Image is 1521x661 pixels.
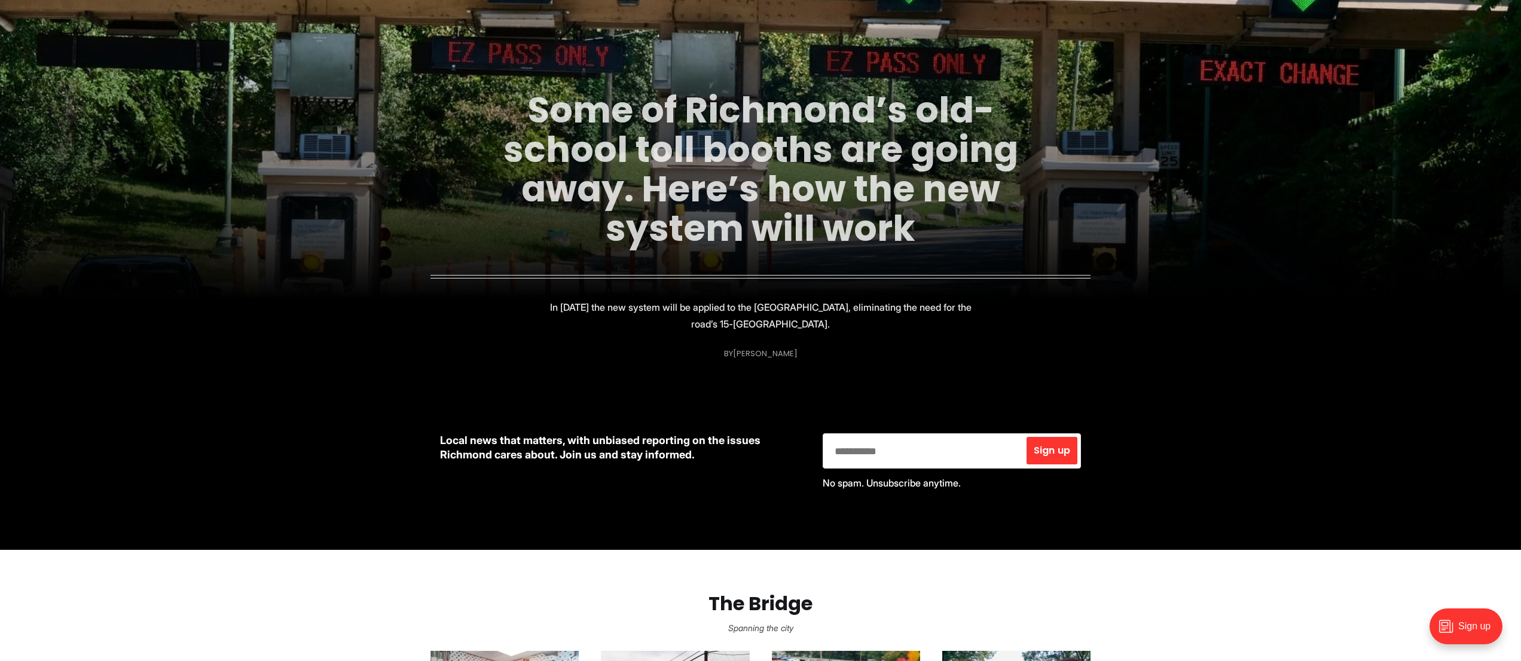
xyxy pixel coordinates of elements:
[733,348,798,359] a: [PERSON_NAME]
[440,433,804,462] p: Local news that matters, with unbiased reporting on the issues Richmond cares about. Join us and ...
[503,85,1018,253] a: Some of Richmond’s old-school toll booths are going away. Here’s how the new system will work
[19,593,1502,615] h2: The Bridge
[823,477,961,489] span: No spam. Unsubscribe anytime.
[19,620,1502,636] p: Spanning the city
[1419,602,1521,661] iframe: portal-trigger
[724,349,798,358] div: By
[548,299,973,332] p: In [DATE] the new system will be applied to the [GEOGRAPHIC_DATA], eliminating the need for the r...
[1034,446,1070,455] span: Sign up
[1027,437,1077,464] button: Sign up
